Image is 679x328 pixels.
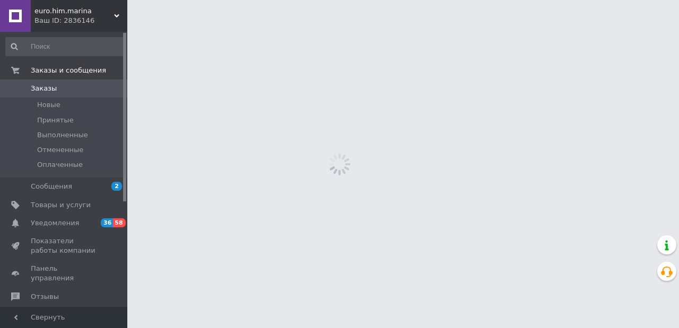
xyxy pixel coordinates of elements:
[37,145,83,155] span: Отмененные
[111,182,122,191] span: 2
[31,66,106,75] span: Заказы и сообщения
[5,37,125,56] input: Поиск
[31,200,91,210] span: Товары и услуги
[37,130,88,140] span: Выполненные
[37,100,60,110] span: Новые
[31,264,98,283] span: Панель управления
[37,116,74,125] span: Принятые
[37,160,83,170] span: Оплаченные
[31,236,98,255] span: Показатели работы компании
[31,218,79,228] span: Уведомления
[34,6,114,16] span: euro.him.marina
[31,182,72,191] span: Сообщения
[34,16,127,25] div: Ваш ID: 2836146
[31,84,57,93] span: Заказы
[31,292,59,302] span: Отзывы
[113,218,125,227] span: 58
[101,218,113,227] span: 36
